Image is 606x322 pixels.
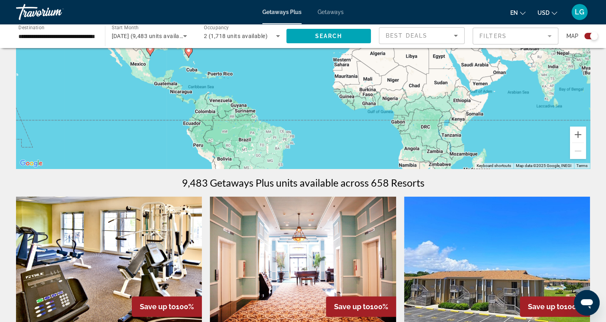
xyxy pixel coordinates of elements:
[286,29,371,43] button: Search
[386,31,458,40] mat-select: Sort by
[566,30,578,42] span: Map
[182,177,425,189] h1: 9,483 Getaways Plus units available across 658 Resorts
[576,163,588,168] a: Terms (opens in new tab)
[538,10,550,16] span: USD
[477,163,511,169] button: Keyboard shortcuts
[334,302,370,311] span: Save up to
[528,302,564,311] span: Save up to
[18,24,44,30] span: Destination
[204,25,229,30] span: Occupancy
[570,127,586,143] button: Zoom in
[510,10,518,16] span: en
[315,33,342,39] span: Search
[318,9,344,15] a: Getaways
[18,158,44,169] img: Google
[574,290,600,316] iframe: Button to launch messaging window
[140,302,176,311] span: Save up to
[112,25,139,30] span: Start Month
[575,8,584,16] span: LG
[386,32,427,39] span: Best Deals
[18,158,44,169] a: Open this area in Google Maps (opens a new window)
[569,4,590,20] button: User Menu
[570,143,586,159] button: Zoom out
[473,27,558,45] button: Filter
[204,33,268,39] span: 2 (1,718 units available)
[112,33,189,39] span: [DATE] (9,483 units available)
[16,2,96,22] a: Travorium
[132,296,202,317] div: 100%
[510,7,525,18] button: Change language
[538,7,557,18] button: Change currency
[326,296,396,317] div: 100%
[516,163,572,168] span: Map data ©2025 Google, INEGI
[520,296,590,317] div: 100%
[262,9,302,15] a: Getaways Plus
